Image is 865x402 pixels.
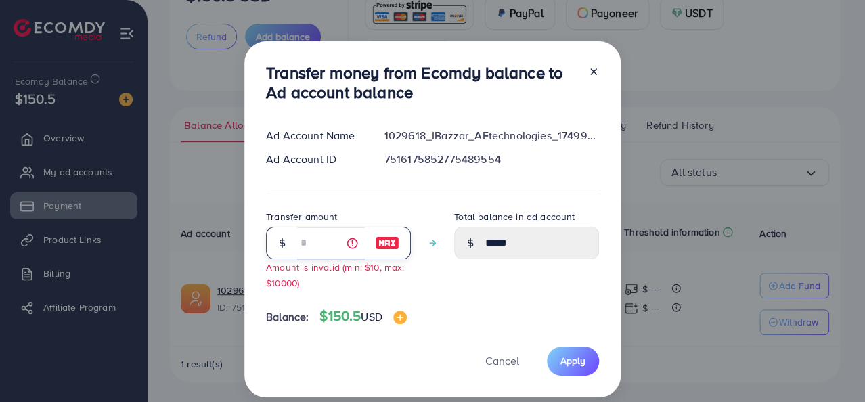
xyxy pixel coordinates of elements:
[361,309,382,324] span: USD
[454,210,575,223] label: Total balance in ad account
[266,309,309,325] span: Balance:
[807,341,855,392] iframe: Chat
[468,347,536,376] button: Cancel
[255,152,374,167] div: Ad Account ID
[485,353,519,368] span: Cancel
[560,354,585,367] span: Apply
[266,210,337,223] label: Transfer amount
[266,63,577,102] h3: Transfer money from Ecomdy balance to Ad account balance
[393,311,407,324] img: image
[374,152,610,167] div: 7516175852775489554
[547,347,599,376] button: Apply
[266,261,404,289] small: Amount is invalid (min: $10, max: $10000)
[374,128,610,143] div: 1029618_IBazzar_AFtechnologies_1749996378582
[319,308,406,325] h4: $150.5
[255,128,374,143] div: Ad Account Name
[375,235,399,251] img: image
